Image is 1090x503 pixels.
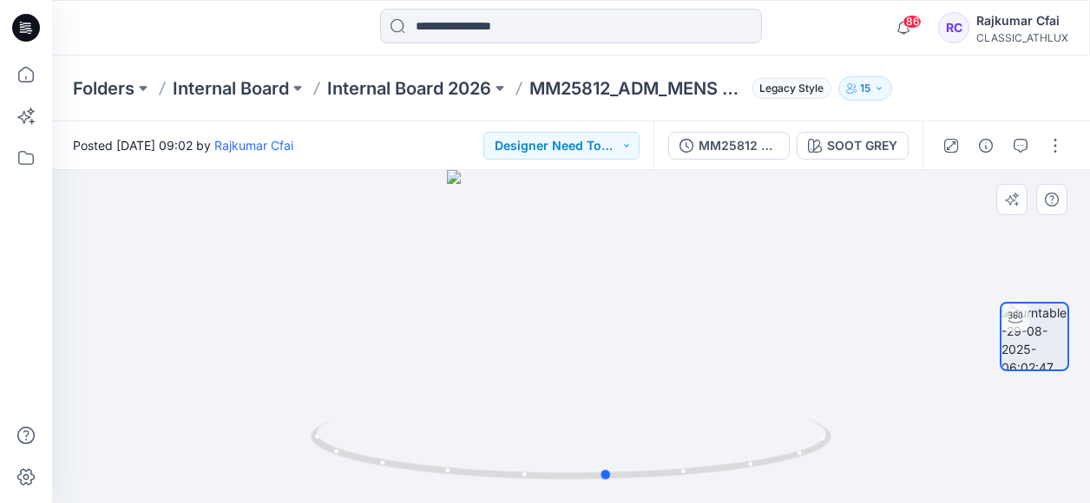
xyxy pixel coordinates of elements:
[976,31,1068,44] div: CLASSIC_ATHLUX
[838,76,892,101] button: 15
[327,76,491,101] a: Internal Board 2026
[976,10,1068,31] div: Rajkumar Cfai
[73,76,135,101] a: Folders
[699,136,778,155] div: MM25812 MENS SANDWASH BRUSHED-BK FZ HOODIE
[972,132,1000,160] button: Details
[752,78,831,99] span: Legacy Style
[668,132,790,160] button: MM25812 MENS SANDWASH BRUSHED-BK FZ HOODIE
[529,76,745,101] p: MM25812_ADM_MENS SANDWASH BRUSHED-BK FZ HOODIE
[214,138,293,153] a: Rajkumar Cfai
[1001,304,1067,369] img: turntable-29-08-2025-06:02:47
[860,79,870,98] p: 15
[797,132,909,160] button: SOOT GREY
[938,12,969,43] div: RC
[73,136,293,154] span: Posted [DATE] 09:02 by
[745,76,831,101] button: Legacy Style
[903,15,922,29] span: 86
[173,76,289,101] a: Internal Board
[827,136,897,155] div: SOOT GREY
